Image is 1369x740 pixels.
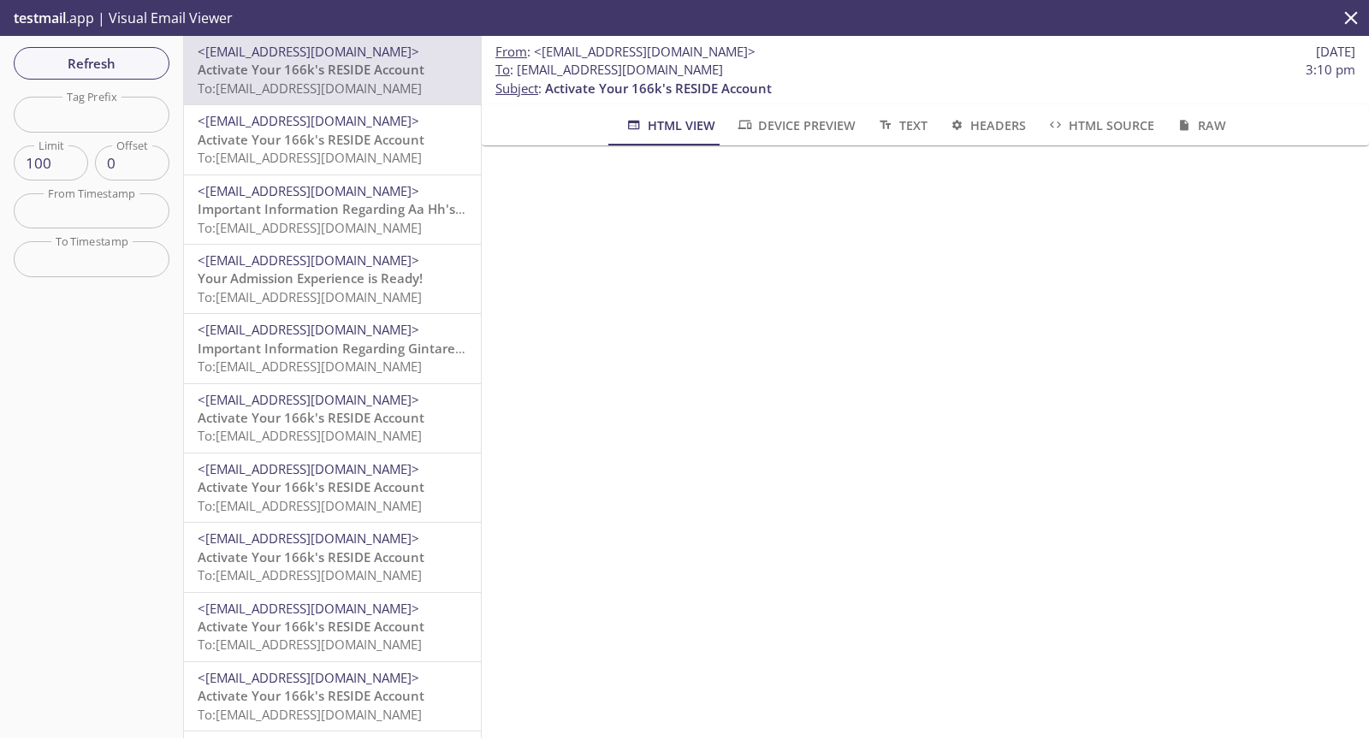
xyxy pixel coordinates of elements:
span: To: [EMAIL_ADDRESS][DOMAIN_NAME] [198,427,422,444]
span: Activate Your 166k's RESIDE Account [198,478,424,495]
span: : [EMAIL_ADDRESS][DOMAIN_NAME] [495,61,723,79]
span: Activate Your 166k's RESIDE Account [198,548,424,565]
div: <[EMAIL_ADDRESS][DOMAIN_NAME]>Activate Your 166k's RESIDE AccountTo:[EMAIL_ADDRESS][DOMAIN_NAME] [184,593,481,661]
span: Activate Your 166k's RESIDE Account [545,80,772,97]
span: To: [EMAIL_ADDRESS][DOMAIN_NAME] [198,80,422,97]
span: [DATE] [1316,43,1355,61]
span: To: [EMAIL_ADDRESS][DOMAIN_NAME] [198,636,422,653]
span: Refresh [27,52,156,74]
div: <[EMAIL_ADDRESS][DOMAIN_NAME]>Important Information Regarding Aa Hh's Admission to [GEOGRAPHIC_DA... [184,175,481,244]
span: Important Information Regarding Gintare Testsdf's Admission to Premier IL (IL2019 PREMIER) [198,340,773,357]
span: HTML View [625,115,714,136]
div: <[EMAIL_ADDRESS][DOMAIN_NAME]>Your Admission Experience is Ready!To:[EMAIL_ADDRESS][DOMAIN_NAME] [184,245,481,313]
span: To: [EMAIL_ADDRESS][DOMAIN_NAME] [198,706,422,723]
span: testmail [14,9,66,27]
p: : [495,61,1355,98]
span: Activate Your 166k's RESIDE Account [198,131,424,148]
span: <[EMAIL_ADDRESS][DOMAIN_NAME]> [198,321,419,338]
span: <[EMAIL_ADDRESS][DOMAIN_NAME]> [534,43,756,60]
span: To: [EMAIL_ADDRESS][DOMAIN_NAME] [198,566,422,583]
span: To: [EMAIL_ADDRESS][DOMAIN_NAME] [198,219,422,236]
span: Text [876,115,927,136]
span: : [495,43,756,61]
span: Activate Your 166k's RESIDE Account [198,687,424,704]
span: Device Preview [736,115,856,136]
span: To: [EMAIL_ADDRESS][DOMAIN_NAME] [198,497,422,514]
div: <[EMAIL_ADDRESS][DOMAIN_NAME]>Activate Your 166k's RESIDE AccountTo:[EMAIL_ADDRESS][DOMAIN_NAME] [184,105,481,174]
span: To: [EMAIL_ADDRESS][DOMAIN_NAME] [198,288,422,305]
span: <[EMAIL_ADDRESS][DOMAIN_NAME]> [198,600,419,617]
span: Raw [1175,115,1225,136]
span: Your Admission Experience is Ready! [198,269,423,287]
div: <[EMAIL_ADDRESS][DOMAIN_NAME]>Activate Your 166k's RESIDE AccountTo:[EMAIL_ADDRESS][DOMAIN_NAME] [184,36,481,104]
span: To: [EMAIL_ADDRESS][DOMAIN_NAME] [198,358,422,375]
span: <[EMAIL_ADDRESS][DOMAIN_NAME]> [198,43,419,60]
span: From [495,43,527,60]
span: HTML Source [1046,115,1154,136]
span: <[EMAIL_ADDRESS][DOMAIN_NAME]> [198,252,419,269]
span: <[EMAIL_ADDRESS][DOMAIN_NAME]> [198,460,419,477]
div: <[EMAIL_ADDRESS][DOMAIN_NAME]>Important Information Regarding Gintare Testsdf's Admission to Prem... [184,314,481,382]
div: <[EMAIL_ADDRESS][DOMAIN_NAME]>Activate Your 166k's RESIDE AccountTo:[EMAIL_ADDRESS][DOMAIN_NAME] [184,453,481,522]
span: 3:10 pm [1306,61,1355,79]
button: Refresh [14,47,169,80]
span: To: [EMAIL_ADDRESS][DOMAIN_NAME] [198,149,422,166]
span: Activate Your 166k's RESIDE Account [198,409,424,426]
span: <[EMAIL_ADDRESS][DOMAIN_NAME]> [198,530,419,547]
span: <[EMAIL_ADDRESS][DOMAIN_NAME]> [198,182,419,199]
span: <[EMAIL_ADDRESS][DOMAIN_NAME]> [198,391,419,408]
span: To [495,61,510,78]
span: <[EMAIL_ADDRESS][DOMAIN_NAME]> [198,112,419,129]
div: <[EMAIL_ADDRESS][DOMAIN_NAME]>Activate Your 166k's RESIDE AccountTo:[EMAIL_ADDRESS][DOMAIN_NAME] [184,662,481,731]
span: Activate Your 166k's RESIDE Account [198,618,424,635]
div: <[EMAIL_ADDRESS][DOMAIN_NAME]>Activate Your 166k's RESIDE AccountTo:[EMAIL_ADDRESS][DOMAIN_NAME] [184,384,481,453]
div: <[EMAIL_ADDRESS][DOMAIN_NAME]>Activate Your 166k's RESIDE AccountTo:[EMAIL_ADDRESS][DOMAIN_NAME] [184,523,481,591]
span: <[EMAIL_ADDRESS][DOMAIN_NAME]> [198,669,419,686]
span: Subject [495,80,538,97]
span: Headers [948,115,1026,136]
span: Important Information Regarding Aa Hh's Admission to [GEOGRAPHIC_DATA][PERSON_NAME] (IL2019 [GEOG... [198,200,1063,217]
span: Activate Your 166k's RESIDE Account [198,61,424,78]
